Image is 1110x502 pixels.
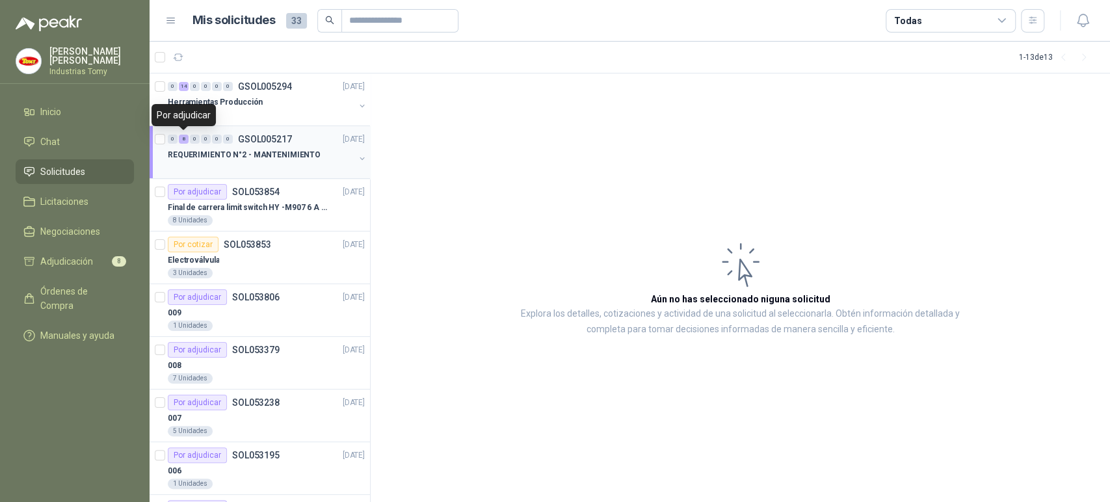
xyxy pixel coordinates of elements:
span: search [325,16,334,25]
a: Chat [16,129,134,154]
div: 0 [223,82,233,91]
img: Company Logo [16,49,41,73]
div: Por adjudicar [168,447,227,463]
div: 1 Unidades [168,479,213,489]
p: 008 [168,360,181,372]
a: Por cotizarSOL053853[DATE] Electroválvula3 Unidades [150,231,370,284]
span: Negociaciones [40,224,100,239]
h3: Aún no has seleccionado niguna solicitud [651,292,830,306]
a: Manuales y ayuda [16,323,134,348]
div: 0 [201,82,211,91]
a: Por adjudicarSOL053238[DATE] 0075 Unidades [150,390,370,442]
p: [DATE] [343,449,365,462]
div: 7 Unidades [168,373,213,384]
p: SOL053853 [224,240,271,249]
span: Manuales y ayuda [40,328,114,343]
div: 0 [168,82,178,91]
a: Por adjudicarSOL053195[DATE] 0061 Unidades [150,442,370,495]
p: Explora los detalles, cotizaciones y actividad de una solicitud al seleccionarla. Obtén informaci... [501,306,980,337]
div: 0 [223,135,233,144]
a: Por adjudicarSOL053806[DATE] 0091 Unidades [150,284,370,337]
p: Final de carrera limit switch HY -M907 6 A - 250 V a.c [168,202,330,214]
p: GSOL005217 [238,135,292,144]
p: GSOL005294 [238,82,292,91]
p: [DATE] [343,186,365,198]
a: Solicitudes [16,159,134,184]
p: SOL053854 [232,187,280,196]
a: Inicio [16,99,134,124]
div: Todas [894,14,921,28]
span: 8 [112,256,126,267]
p: [DATE] [343,397,365,409]
div: Por adjudicar [168,184,227,200]
div: 0 [212,135,222,144]
div: 0 [212,82,222,91]
p: SOL053195 [232,451,280,460]
div: Por adjudicar [168,342,227,358]
p: Industrias Tomy [49,68,134,75]
span: Órdenes de Compra [40,284,122,313]
div: 5 Unidades [168,426,213,436]
div: 14 [179,82,189,91]
p: SOL053379 [232,345,280,354]
p: 009 [168,307,181,319]
span: Adjudicación [40,254,93,269]
div: 3 Unidades [168,268,213,278]
p: [DATE] [343,133,365,146]
p: SOL053806 [232,293,280,302]
div: 0 [168,135,178,144]
div: Por adjudicar [168,289,227,305]
p: REQUERIMIENTO N°2 - MANTENIMIENTO [168,149,321,161]
span: 33 [286,13,307,29]
div: Por adjudicar [152,104,216,126]
p: Herramientas Producción [168,96,263,109]
div: 1 - 13 de 13 [1019,47,1094,68]
a: Por adjudicarSOL053854[DATE] Final de carrera limit switch HY -M907 6 A - 250 V a.c8 Unidades [150,179,370,231]
p: Electroválvula [168,254,219,267]
a: Adjudicación8 [16,249,134,274]
span: Inicio [40,105,61,119]
div: 0 [190,82,200,91]
p: [DATE] [343,81,365,93]
p: 006 [168,465,181,477]
p: [DATE] [343,239,365,251]
p: SOL053238 [232,398,280,407]
p: [PERSON_NAME] [PERSON_NAME] [49,47,134,65]
span: Chat [40,135,60,149]
p: [DATE] [343,291,365,304]
div: 8 [179,135,189,144]
span: Solicitudes [40,165,85,179]
p: 007 [168,412,181,425]
div: Por cotizar [168,237,218,252]
a: Por adjudicarSOL053379[DATE] 0087 Unidades [150,337,370,390]
div: 0 [201,135,211,144]
h1: Mis solicitudes [192,11,276,30]
div: Por adjudicar [168,395,227,410]
a: Órdenes de Compra [16,279,134,318]
span: Licitaciones [40,194,88,209]
img: Logo peakr [16,16,82,31]
div: 1 Unidades [168,321,213,331]
a: 0 8 0 0 0 0 GSOL005217[DATE] REQUERIMIENTO N°2 - MANTENIMIENTO [168,131,367,173]
div: 8 Unidades [168,215,213,226]
p: [DATE] [343,344,365,356]
div: 0 [190,135,200,144]
a: Negociaciones [16,219,134,244]
a: 0 14 0 0 0 0 GSOL005294[DATE] Herramientas Producción [168,79,367,120]
a: Licitaciones [16,189,134,214]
